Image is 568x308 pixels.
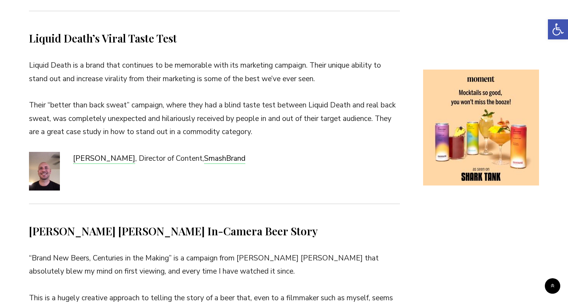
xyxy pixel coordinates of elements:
p: Liquid Death is a brand that continues to be memorable with its marketing campaign. Their unique ... [29,59,400,85]
a: [PERSON_NAME] [73,153,135,163]
p: “Brand New Beers, Centuries in the Making” is a campaign from [PERSON_NAME] [PERSON_NAME] that ab... [29,252,400,278]
a: SmashBrand [204,153,245,163]
p: Their “better than back sweat” campaign, where they had a blind taste test between Liquid Death a... [29,99,400,139]
p: , Director of Content, [29,152,400,165]
img: cshow.php [423,70,539,185]
h3: Liquid Death’s Viral Taste Test [29,31,400,46]
h3: [PERSON_NAME] [PERSON_NAME] In-Camera Beer Story [29,224,400,238]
